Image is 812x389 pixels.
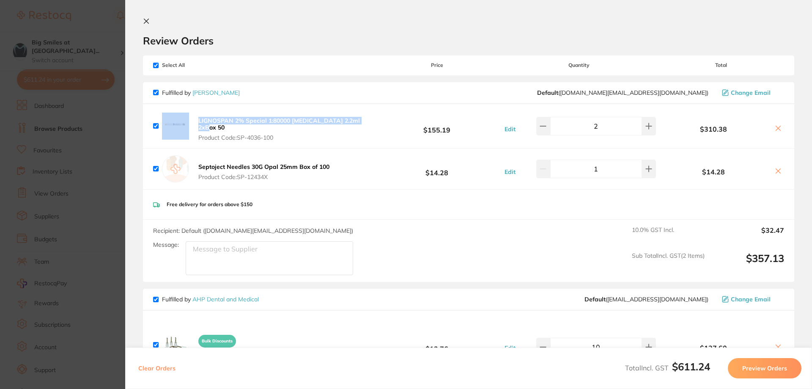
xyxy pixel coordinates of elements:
[153,241,179,248] label: Message:
[658,168,769,176] b: $14.28
[374,62,500,68] span: Price
[198,117,360,131] b: LIGNOSPAN 2% Special 1:80000 [MEDICAL_DATA] 2.2ml 2xBox 50
[198,134,371,141] span: Product Code: SP-4036-100
[658,344,769,352] b: $127.60
[584,296,708,303] span: orders@ahpdentalmedical.com.au
[196,331,326,365] button: Bulk Discounts Aureum Prophy Cups RA Latch - Bag of 100 Product Code:AURPCL
[192,89,240,97] a: [PERSON_NAME]
[731,89,771,96] span: Change Email
[502,125,518,133] button: Edit
[374,337,500,353] b: $12.76
[198,335,236,348] span: Bulk Discounts
[658,125,769,133] b: $310.38
[502,344,518,352] button: Edit
[374,161,500,177] b: $14.28
[162,296,259,303] p: Fulfilled by
[632,252,705,276] span: Sub Total Incl. GST ( 2 Items)
[672,360,710,373] b: $611.24
[719,89,784,97] button: Change Email
[162,155,189,182] img: empty.jpg
[731,296,771,303] span: Change Email
[192,295,259,303] a: AHP Dental and Medical
[153,62,238,68] span: Select All
[198,174,329,180] span: Product Code: SP-12434X
[719,295,784,303] button: Change Email
[198,163,329,171] b: Septoject Needles 30G Opal 25mm Box of 100
[136,358,178,378] button: Clear Orders
[143,34,794,47] h2: Review Orders
[711,252,784,276] output: $357.13
[632,226,705,245] span: 10.0 % GST Incl.
[584,295,606,303] b: Default
[196,163,332,181] button: Septoject Needles 30G Opal 25mm Box of 100 Product Code:SP-12434X
[196,117,374,141] button: LIGNOSPAN 2% Special 1:80000 [MEDICAL_DATA] 2.2ml 2xBox 50 Product Code:SP-4036-100
[167,201,252,207] p: Free delivery for orders above $150
[537,89,708,96] span: customer.care@henryschein.com.au
[502,168,518,176] button: Edit
[658,62,784,68] span: Total
[162,331,189,359] img: cXc4ZDc3cQ
[625,364,710,372] span: Total Incl. GST
[162,113,189,140] img: bnN0cXRiMg
[711,226,784,245] output: $32.47
[374,118,500,134] b: $155.19
[162,89,240,96] p: Fulfilled by
[500,62,658,68] span: Quantity
[198,347,324,355] b: Aureum Prophy Cups RA Latch - Bag of 100
[153,227,353,235] span: Recipient: Default ( [DOMAIN_NAME][EMAIL_ADDRESS][DOMAIN_NAME] )
[537,89,558,97] b: Default
[728,358,801,378] button: Preview Orders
